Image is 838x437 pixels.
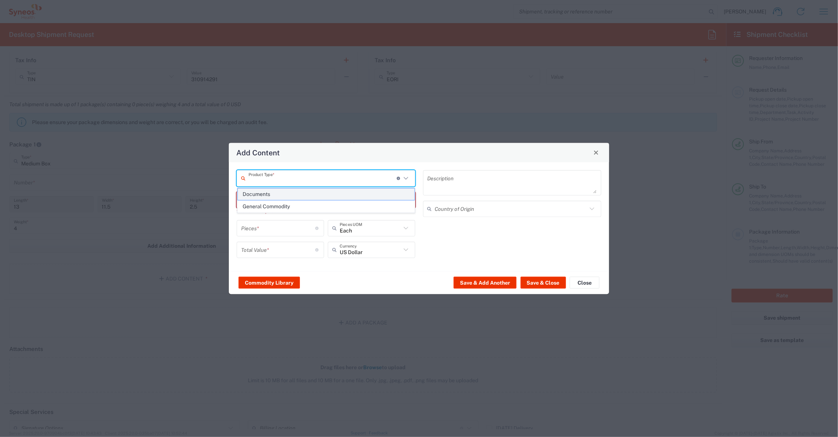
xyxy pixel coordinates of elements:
button: Commodity Library [239,277,300,289]
button: Close [570,277,599,289]
h4: Add Content [237,147,280,158]
button: Close [591,147,601,158]
span: Documents [238,189,415,200]
button: Save & Add Another [454,277,516,289]
span: General Commodity [238,201,415,212]
button: Save & Close [521,277,566,289]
